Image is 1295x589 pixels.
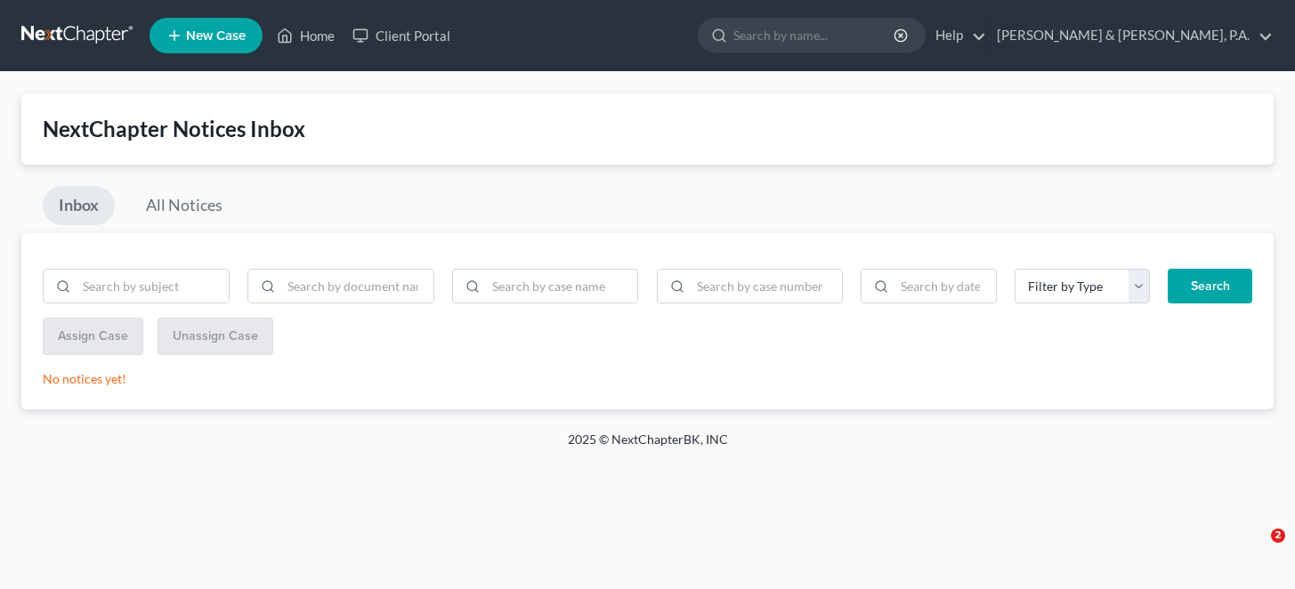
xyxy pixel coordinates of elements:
p: No notices yet! [43,370,1252,388]
div: NextChapter Notices Inbox [43,115,1252,143]
input: Search by case name [486,270,638,303]
input: Search by case number [691,270,843,303]
span: 2 [1271,528,1285,543]
a: Help [927,20,986,52]
iframe: Intercom live chat [1234,528,1277,571]
span: New Case [186,29,246,43]
a: Inbox [43,186,115,225]
button: Search [1168,269,1252,304]
a: Client Portal [344,20,459,52]
input: Search by date [894,270,995,303]
div: 2025 © NextChapterBK, INC [141,431,1155,463]
input: Search by document name [281,270,433,303]
input: Search by subject [77,270,229,303]
a: [PERSON_NAME] & [PERSON_NAME], P.A. [988,20,1273,52]
a: Home [268,20,344,52]
a: All Notices [130,186,239,225]
input: Search by name... [733,19,896,52]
